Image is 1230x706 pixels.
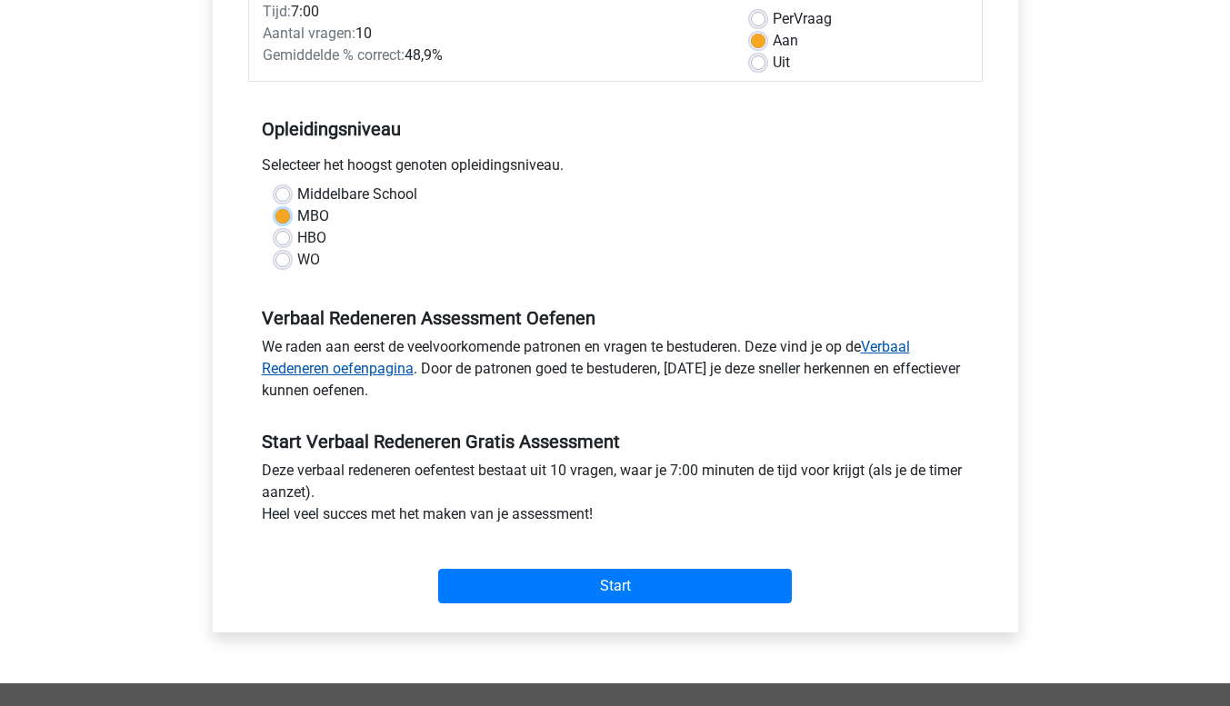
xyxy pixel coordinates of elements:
[263,46,405,64] span: Gemiddelde % correct:
[249,23,737,45] div: 10
[262,307,969,329] h5: Verbaal Redeneren Assessment Oefenen
[297,205,329,227] label: MBO
[773,8,832,30] label: Vraag
[249,45,737,66] div: 48,9%
[773,52,790,74] label: Uit
[248,336,983,409] div: We raden aan eerst de veelvoorkomende patronen en vragen te bestuderen. Deze vind je op de . Door...
[297,184,417,205] label: Middelbare School
[249,1,737,23] div: 7:00
[248,154,983,184] div: Selecteer het hoogst genoten opleidingsniveau.
[773,10,794,27] span: Per
[263,3,291,20] span: Tijd:
[262,111,969,147] h5: Opleidingsniveau
[297,227,326,249] label: HBO
[438,569,792,603] input: Start
[248,460,983,532] div: Deze verbaal redeneren oefentest bestaat uit 10 vragen, waar je 7:00 minuten de tijd voor krijgt ...
[263,25,355,42] span: Aantal vragen:
[262,431,969,452] h5: Start Verbaal Redeneren Gratis Assessment
[773,30,798,52] label: Aan
[297,249,320,271] label: WO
